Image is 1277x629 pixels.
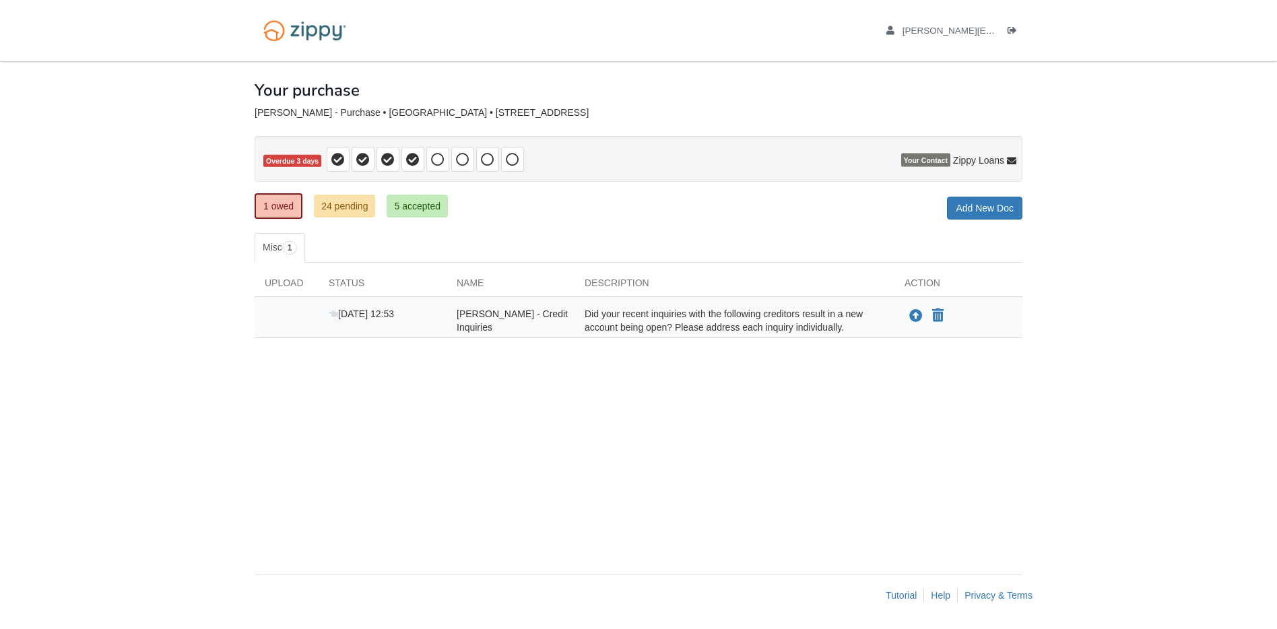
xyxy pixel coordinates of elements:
[947,197,1022,220] a: Add New Doc
[908,307,924,325] button: Upload Warren Grassman - Credit Inquiries
[255,193,302,219] a: 1 owed
[931,308,945,324] button: Declare Warren Grassman - Credit Inquiries not applicable
[329,308,394,319] span: [DATE] 12:53
[314,195,375,218] a: 24 pending
[319,276,447,296] div: Status
[903,26,1206,36] span: warren.grassman@gapac.com
[894,276,1022,296] div: Action
[255,233,305,263] a: Misc
[255,13,355,48] img: Logo
[886,26,1206,39] a: edit profile
[447,276,575,296] div: Name
[575,307,894,334] div: Did your recent inquiries with the following creditors result in a new account being open? Please...
[457,308,568,333] span: [PERSON_NAME] - Credit Inquiries
[953,154,1004,167] span: Zippy Loans
[282,241,298,255] span: 1
[901,154,950,167] span: Your Contact
[387,195,448,218] a: 5 accepted
[1008,26,1022,39] a: Log out
[263,155,321,168] span: Overdue 3 days
[886,590,917,601] a: Tutorial
[964,590,1033,601] a: Privacy & Terms
[255,276,319,296] div: Upload
[575,276,894,296] div: Description
[255,81,360,99] h1: Your purchase
[255,107,1022,119] div: [PERSON_NAME] - Purchase • [GEOGRAPHIC_DATA] • [STREET_ADDRESS]
[931,590,950,601] a: Help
